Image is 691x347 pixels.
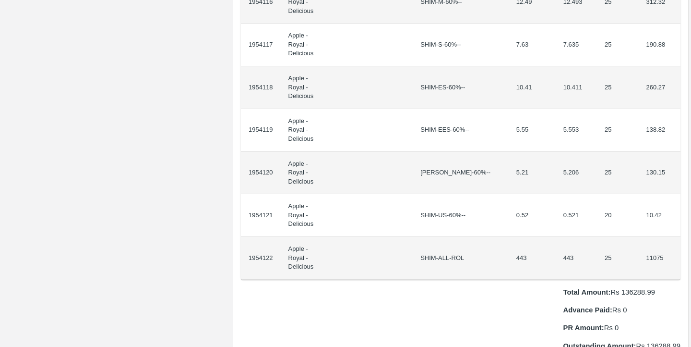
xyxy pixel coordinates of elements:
[509,66,556,109] td: 10.41
[281,237,325,280] td: Apple - Royal - Delicious
[281,24,325,66] td: Apple - Royal - Delicious
[281,152,325,195] td: Apple - Royal - Delicious
[413,237,509,280] td: SHIM-ALL-ROL
[413,109,509,152] td: SHIM-EES-60%--
[638,66,680,109] td: 260.27
[563,322,680,333] p: Rs 0
[241,152,281,195] td: 1954120
[509,152,556,195] td: 5.21
[509,194,556,237] td: 0.52
[556,194,597,237] td: 0.521
[563,305,680,315] p: Rs 0
[597,237,638,280] td: 25
[281,109,325,152] td: Apple - Royal - Delicious
[597,152,638,195] td: 25
[413,152,509,195] td: [PERSON_NAME]-60%--
[509,24,556,66] td: 7.63
[241,237,281,280] td: 1954122
[413,24,509,66] td: SHIM-S-60%--
[597,66,638,109] td: 25
[556,237,597,280] td: 443
[281,66,325,109] td: Apple - Royal - Delicious
[241,66,281,109] td: 1954118
[556,109,597,152] td: 5.553
[241,194,281,237] td: 1954121
[556,24,597,66] td: 7.635
[509,109,556,152] td: 5.55
[638,24,680,66] td: 190.88
[241,24,281,66] td: 1954117
[638,109,680,152] td: 138.82
[509,237,556,280] td: 443
[597,109,638,152] td: 25
[556,66,597,109] td: 10.411
[597,24,638,66] td: 25
[638,194,680,237] td: 10.42
[563,287,680,297] p: Rs 136288.99
[281,194,325,237] td: Apple - Royal - Delicious
[563,306,612,314] b: Advance Paid:
[597,194,638,237] td: 20
[563,324,604,332] b: PR Amount:
[638,152,680,195] td: 130.15
[413,66,509,109] td: SHIM-ES-60%--
[413,194,509,237] td: SHIM-US-60%--
[638,237,680,280] td: 11075
[563,288,611,296] b: Total Amount:
[241,109,281,152] td: 1954119
[556,152,597,195] td: 5.206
